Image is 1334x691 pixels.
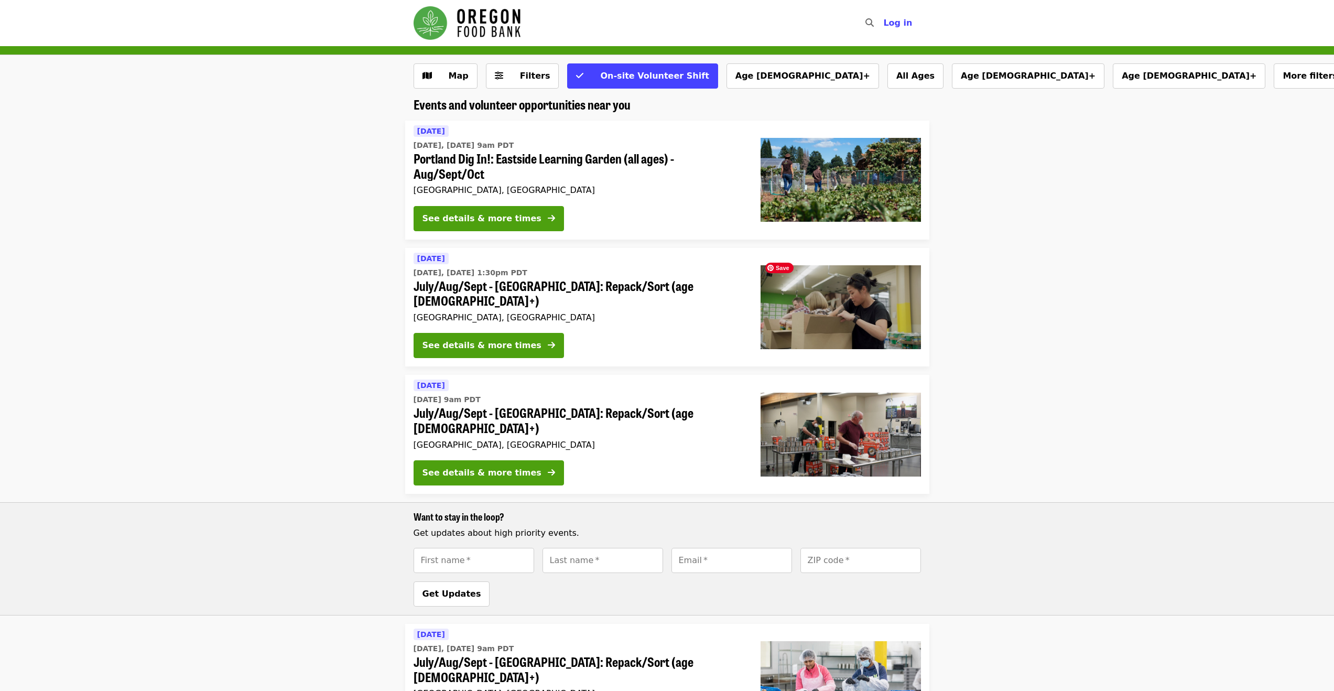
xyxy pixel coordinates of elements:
span: [DATE] [417,381,445,390]
button: All Ages [887,63,943,89]
span: On-site Volunteer Shift [600,71,709,81]
span: July/Aug/Sept - [GEOGRAPHIC_DATA]: Repack/Sort (age [DEMOGRAPHIC_DATA]+) [414,654,744,685]
div: See details & more times [422,212,541,225]
input: [object Object] [800,548,921,573]
time: [DATE], [DATE] 9am PDT [414,643,514,654]
img: July/Aug/Sept - Portland: Repack/Sort (age 8+) organized by Oregon Food Bank [761,265,921,349]
a: See details for "July/Aug/Sept - Portland: Repack/Sort (age 8+)" [405,248,929,367]
button: See details & more times [414,460,564,485]
img: July/Aug/Sept - Portland: Repack/Sort (age 16+) organized by Oregon Food Bank [761,393,921,477]
button: See details & more times [414,206,564,231]
span: Get updates about high priority events. [414,528,579,538]
span: [DATE] [417,127,445,135]
i: search icon [865,18,874,28]
div: [GEOGRAPHIC_DATA], [GEOGRAPHIC_DATA] [414,312,744,322]
span: [DATE] [417,630,445,639]
time: [DATE] 9am PDT [414,394,481,405]
span: Log in [883,18,912,28]
button: See details & more times [414,333,564,358]
time: [DATE], [DATE] 9am PDT [414,140,514,151]
div: [GEOGRAPHIC_DATA], [GEOGRAPHIC_DATA] [414,440,744,450]
span: July/Aug/Sept - [GEOGRAPHIC_DATA]: Repack/Sort (age [DEMOGRAPHIC_DATA]+) [414,405,744,436]
input: [object Object] [543,548,663,573]
span: Portland Dig In!: Eastside Learning Garden (all ages) - Aug/Sept/Oct [414,151,744,181]
span: July/Aug/Sept - [GEOGRAPHIC_DATA]: Repack/Sort (age [DEMOGRAPHIC_DATA]+) [414,278,744,309]
time: [DATE], [DATE] 1:30pm PDT [414,267,527,278]
button: Age [DEMOGRAPHIC_DATA]+ [726,63,879,89]
button: Age [DEMOGRAPHIC_DATA]+ [1113,63,1265,89]
button: Filters (0 selected) [486,63,559,89]
span: [DATE] [417,254,445,263]
button: On-site Volunteer Shift [567,63,718,89]
input: Search [880,10,888,36]
div: See details & more times [422,467,541,479]
span: Filters [520,71,550,81]
button: Get Updates [414,581,490,607]
input: [object Object] [414,548,534,573]
i: map icon [422,71,432,81]
i: arrow-right icon [548,468,555,478]
button: Log in [875,13,920,34]
button: Show map view [414,63,478,89]
i: check icon [576,71,583,81]
i: sliders-h icon [495,71,503,81]
button: Age [DEMOGRAPHIC_DATA]+ [952,63,1104,89]
i: arrow-right icon [548,340,555,350]
span: Map [449,71,469,81]
span: Save [765,263,794,273]
input: [object Object] [671,548,792,573]
span: Want to stay in the loop? [414,510,504,523]
img: Portland Dig In!: Eastside Learning Garden (all ages) - Aug/Sept/Oct organized by Oregon Food Bank [761,138,921,222]
i: arrow-right icon [548,213,555,223]
img: Oregon Food Bank - Home [414,6,520,40]
a: See details for "July/Aug/Sept - Portland: Repack/Sort (age 16+)" [405,375,929,494]
div: See details & more times [422,339,541,352]
span: Get Updates [422,589,481,599]
a: See details for "Portland Dig In!: Eastside Learning Garden (all ages) - Aug/Sept/Oct" [405,121,929,240]
span: Events and volunteer opportunities near you [414,95,631,113]
div: [GEOGRAPHIC_DATA], [GEOGRAPHIC_DATA] [414,185,744,195]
